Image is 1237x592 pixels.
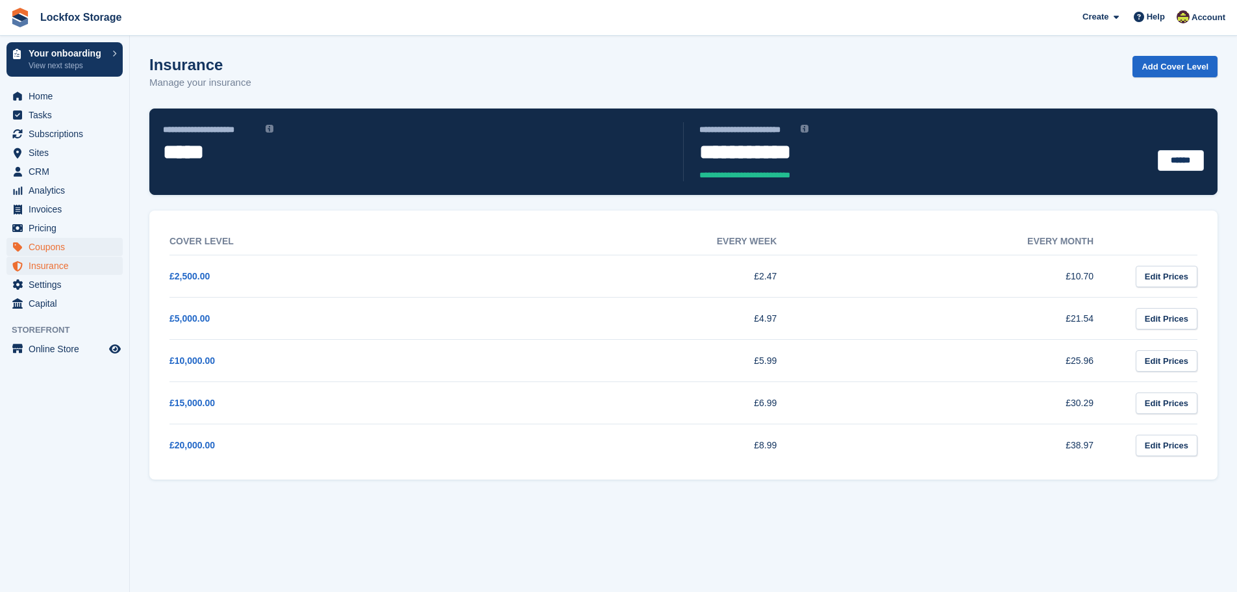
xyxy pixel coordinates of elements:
img: Dan Shepherd [1177,10,1190,23]
a: menu [6,181,123,199]
td: £5.99 [486,340,803,382]
td: £30.29 [803,382,1119,424]
a: Edit Prices [1136,308,1197,329]
a: Your onboarding View next steps [6,42,123,77]
span: Create [1082,10,1108,23]
a: menu [6,144,123,162]
th: Cover Level [169,228,486,255]
a: Lockfox Storage [35,6,127,28]
a: Edit Prices [1136,266,1197,287]
td: £21.54 [803,298,1119,340]
span: Insurance [29,257,106,275]
p: View next steps [29,60,106,71]
a: Edit Prices [1136,350,1197,372]
a: menu [6,200,123,218]
a: £15,000.00 [169,398,215,408]
p: Manage your insurance [149,75,251,90]
td: £8.99 [486,424,803,467]
th: Every month [803,228,1119,255]
span: Account [1192,11,1225,24]
p: Your onboarding [29,49,106,58]
a: £10,000.00 [169,355,215,366]
img: icon-info-grey-7440780725fd019a000dd9b08b2336e03edf1995a4989e88bcd33f0948082b44.svg [801,125,808,133]
td: £6.99 [486,382,803,424]
a: menu [6,219,123,237]
span: Home [29,87,106,105]
h1: Insurance [149,56,251,73]
td: £10.70 [803,255,1119,298]
a: menu [6,87,123,105]
img: icon-info-grey-7440780725fd019a000dd9b08b2336e03edf1995a4989e88bcd33f0948082b44.svg [266,125,273,133]
span: Storefront [12,324,129,337]
td: £4.97 [486,298,803,340]
a: £20,000.00 [169,440,215,450]
span: Coupons [29,238,106,256]
td: £38.97 [803,424,1119,467]
span: Help [1147,10,1165,23]
td: £2.47 [486,255,803,298]
span: Analytics [29,181,106,199]
a: menu [6,340,123,358]
span: Invoices [29,200,106,218]
a: menu [6,125,123,143]
span: CRM [29,162,106,181]
td: £25.96 [803,340,1119,382]
a: menu [6,162,123,181]
a: £5,000.00 [169,313,210,324]
a: £2,500.00 [169,271,210,281]
img: stora-icon-8386f47178a22dfd0bd8f6a31ec36ba5ce8667c1dd55bd0f319d3a0aa187defe.svg [10,8,30,27]
a: Edit Prices [1136,435,1197,456]
span: Online Store [29,340,106,358]
a: menu [6,294,123,313]
th: Every week [486,228,803,255]
a: Edit Prices [1136,393,1197,414]
span: Tasks [29,106,106,124]
a: menu [6,106,123,124]
span: Settings [29,276,106,294]
span: Pricing [29,219,106,237]
a: menu [6,257,123,275]
span: Capital [29,294,106,313]
a: menu [6,276,123,294]
a: menu [6,238,123,256]
a: Add Cover Level [1132,56,1218,77]
span: Subscriptions [29,125,106,143]
a: Preview store [107,341,123,357]
span: Sites [29,144,106,162]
